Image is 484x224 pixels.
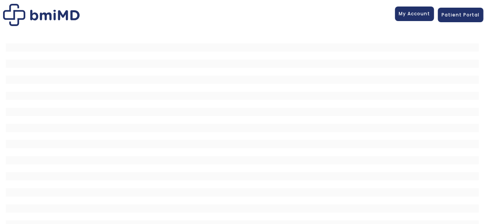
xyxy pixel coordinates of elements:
[442,11,479,18] span: Patient Portal
[3,4,80,26] img: Patient Messaging Portal
[399,10,430,17] span: My Account
[395,7,434,21] a: My Account
[438,8,483,22] a: Patient Portal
